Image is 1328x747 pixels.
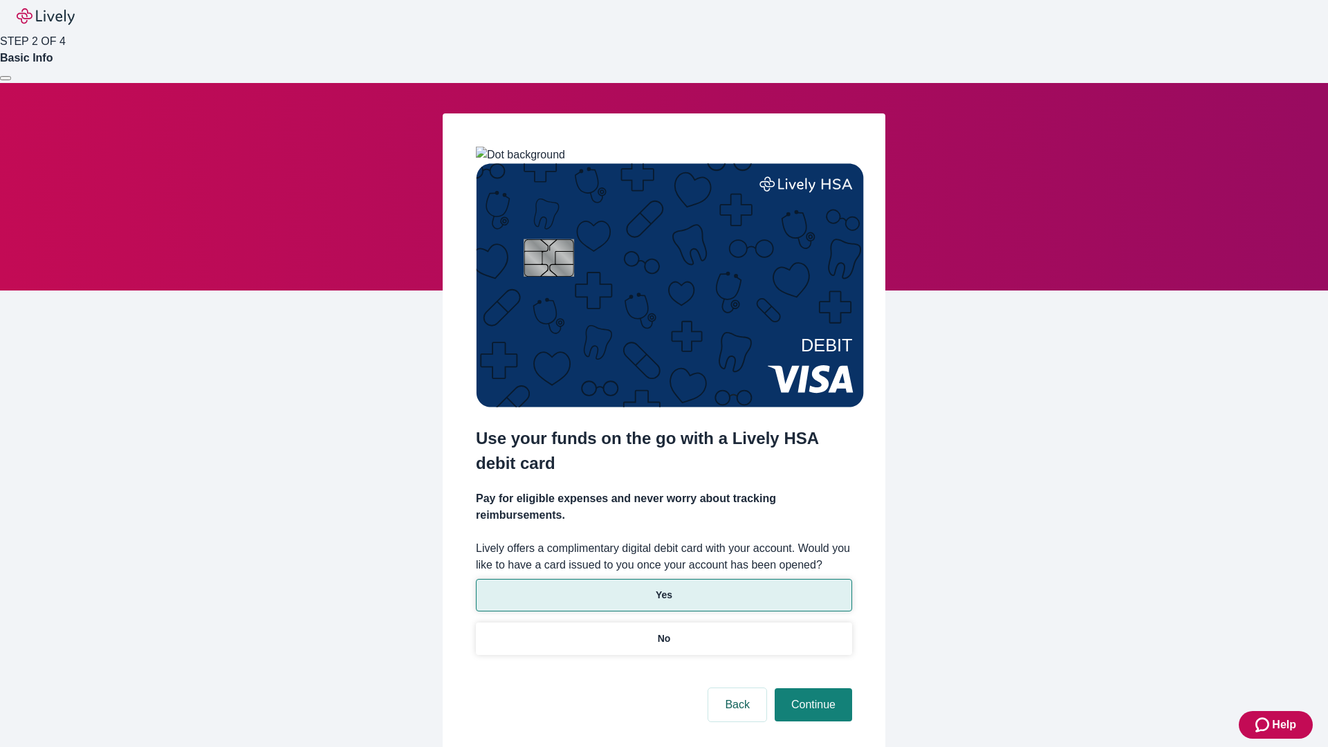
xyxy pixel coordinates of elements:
[658,631,671,646] p: No
[476,579,852,611] button: Yes
[476,426,852,476] h2: Use your funds on the go with a Lively HSA debit card
[476,163,864,407] img: Debit card
[708,688,766,721] button: Back
[1255,717,1272,733] svg: Zendesk support icon
[1272,717,1296,733] span: Help
[476,540,852,573] label: Lively offers a complimentary digital debit card with your account. Would you like to have a card...
[17,8,75,25] img: Lively
[476,147,565,163] img: Dot background
[476,490,852,524] h4: Pay for eligible expenses and never worry about tracking reimbursements.
[476,622,852,655] button: No
[656,588,672,602] p: Yes
[1239,711,1313,739] button: Zendesk support iconHelp
[775,688,852,721] button: Continue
